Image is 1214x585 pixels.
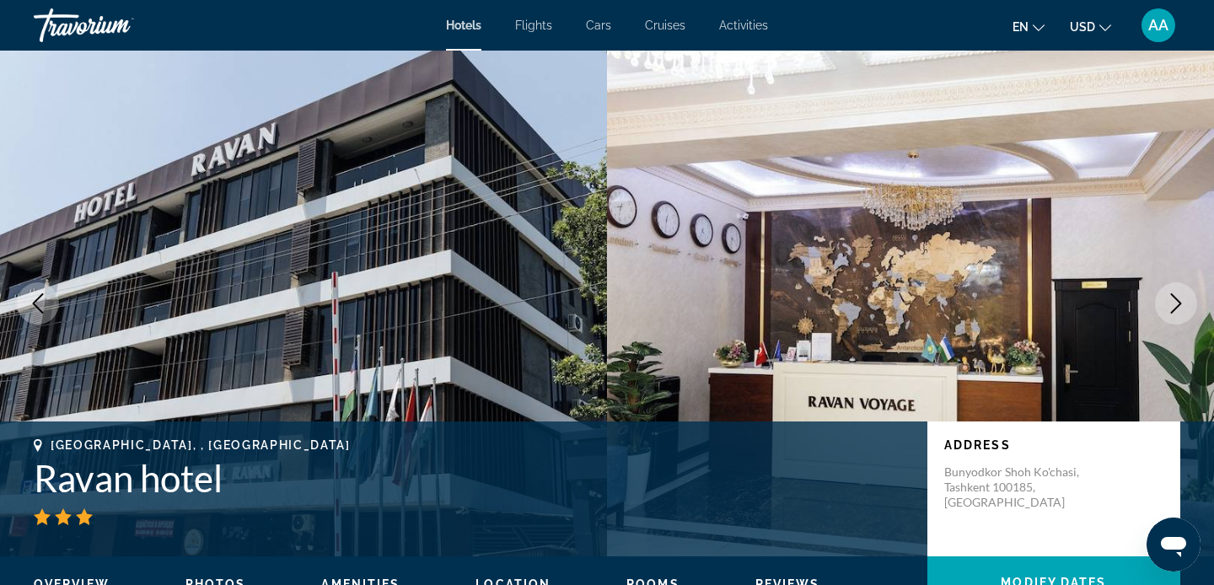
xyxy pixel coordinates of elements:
p: Bunyodkor Shoh Ko'chasi, Tashkent 100185, [GEOGRAPHIC_DATA] [944,464,1079,510]
a: Flights [515,19,552,32]
a: Cruises [645,19,685,32]
h1: Ravan hotel [34,456,910,500]
span: en [1013,20,1029,34]
a: Activities [719,19,768,32]
button: Change language [1013,14,1045,39]
span: AA [1148,17,1168,34]
p: Address [944,438,1163,452]
a: Hotels [446,19,481,32]
a: Cars [586,19,611,32]
button: Previous image [17,282,59,325]
button: Change currency [1070,14,1111,39]
button: User Menu [1136,8,1180,43]
iframe: Кнопка запуска окна обмена сообщениями [1147,518,1201,572]
button: Next image [1155,282,1197,325]
span: USD [1070,20,1095,34]
a: Travorium [34,3,202,47]
span: [GEOGRAPHIC_DATA], , [GEOGRAPHIC_DATA] [51,438,351,452]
